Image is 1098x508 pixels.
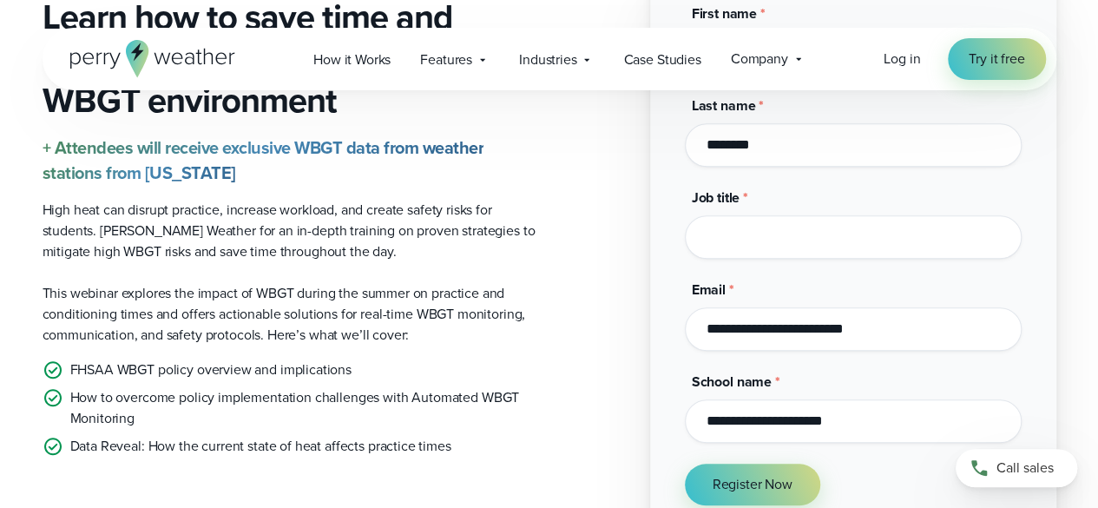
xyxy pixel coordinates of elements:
[956,449,1077,487] a: Call sales
[299,42,405,77] a: How it Works
[996,458,1054,478] span: Call sales
[969,49,1024,69] span: Try it free
[70,360,352,380] p: FHSAA WBGT policy overview and implications
[713,474,792,495] span: Register Now
[7,23,1091,38] div: Sort New > Old
[43,135,484,186] strong: + Attendees will receive exclusive WBGT data from weather stations from [US_STATE]
[7,101,1091,116] div: Rename
[420,49,472,70] span: Features
[43,200,536,262] p: High heat can disrupt practice, increase workload, and create safety risks for students. [PERSON_...
[7,54,1091,69] div: Delete
[692,372,772,392] span: School name
[7,69,1091,85] div: Options
[519,49,576,70] span: Industries
[692,3,757,23] span: First name
[313,49,391,70] span: How it Works
[731,49,788,69] span: Company
[608,42,715,77] a: Case Studies
[692,280,726,300] span: Email
[884,49,920,69] a: Log in
[685,464,820,505] button: Register Now
[948,38,1045,80] a: Try it free
[692,188,740,208] span: Job title
[70,436,451,457] p: Data Reveal: How the current state of heat affects practice times
[692,96,756,115] span: Last name
[7,116,1091,132] div: Move To ...
[7,7,1091,23] div: Sort A > Z
[623,49,700,70] span: Case Studies
[7,85,1091,101] div: Sign out
[70,387,536,429] p: How to overcome policy implementation challenges with Automated WBGT Monitoring
[7,38,1091,54] div: Move To ...
[43,283,536,346] p: This webinar explores the impact of WBGT during the summer on practice and conditioning times and...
